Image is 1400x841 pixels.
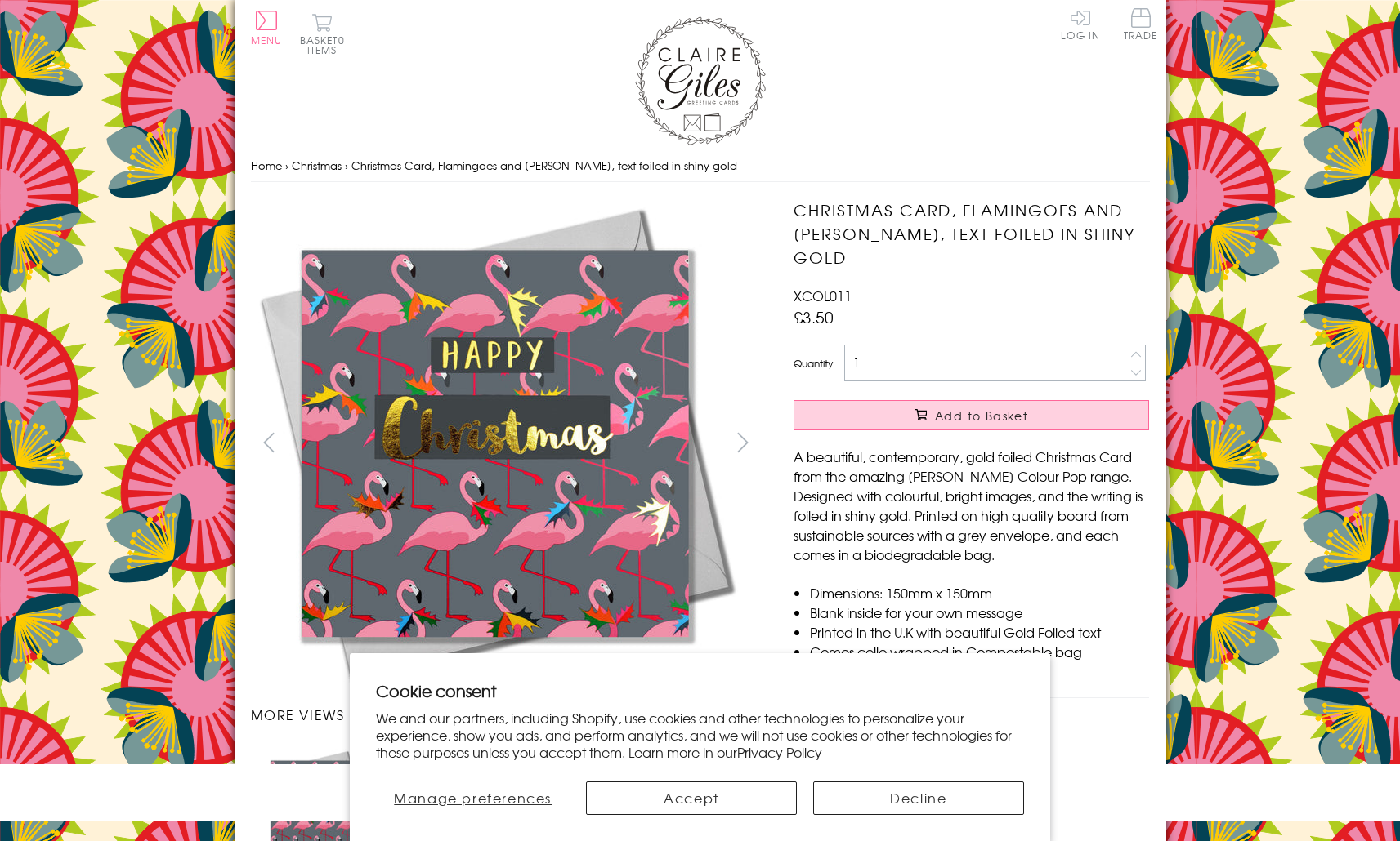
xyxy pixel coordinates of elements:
[251,424,288,461] button: prev
[285,158,288,173] span: ›
[794,447,1149,564] p: A beautiful, contemporary, gold foiled Christmas Card from the amazing [PERSON_NAME] Colour Pop r...
[345,158,348,173] span: ›
[394,788,552,808] span: Manage preferences
[810,603,1149,622] li: Blank inside for your own message
[810,622,1149,642] li: Printed in the U.K with beautiful Gold Foiled text
[292,158,342,173] a: Christmas
[724,424,761,461] button: next
[794,356,833,371] label: Quantity
[376,781,570,815] button: Manage preferences
[586,781,797,815] button: Accept
[251,149,1150,183] nav: breadcrumbs
[761,198,1251,688] img: Christmas Card, Flamingoes and Holly, text foiled in shiny gold
[1124,8,1158,40] span: Trade
[935,407,1028,424] span: Add to Basket
[813,781,1024,815] button: Decline
[300,13,345,55] button: Basket0 items
[810,583,1149,603] li: Dimensions: 150mm x 150mm
[251,705,762,724] h3: More views
[307,33,345,57] span: 0 items
[376,710,1024,760] p: We and our partners, including Shopify, use cookies and other technologies to personalize your ex...
[251,33,283,47] span: Menu
[376,679,1024,702] h2: Cookie consent
[1124,8,1158,43] a: Trade
[794,305,834,328] span: £3.50
[250,198,740,688] img: Christmas Card, Flamingoes and Holly, text foiled in shiny gold
[251,11,283,45] button: Menu
[810,642,1149,661] li: Comes cello wrapped in Compostable bag
[794,198,1149,269] h1: Christmas Card, Flamingoes and [PERSON_NAME], text foiled in shiny gold
[737,742,822,762] a: Privacy Policy
[351,158,737,173] span: Christmas Card, Flamingoes and [PERSON_NAME], text foiled in shiny gold
[251,158,282,173] a: Home
[794,286,852,305] span: XCOL011
[635,16,766,145] img: Claire Giles Greetings Cards
[794,400,1149,430] button: Add to Basket
[1061,8,1100,40] a: Log In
